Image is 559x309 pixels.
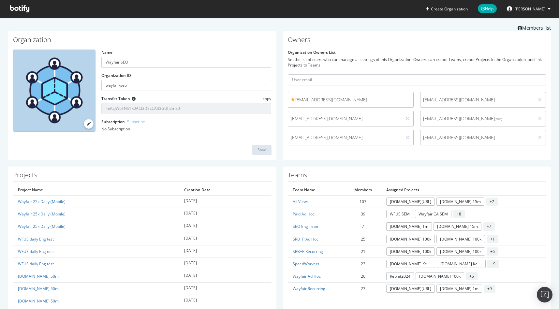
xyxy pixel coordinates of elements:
td: 27 [345,283,381,295]
a: [DOMAIN_NAME] Keyword Pages [386,260,435,268]
span: [EMAIL_ADDRESS][DOMAIN_NAME] [423,134,532,141]
td: 26 [345,270,381,282]
a: Wayfair 25k Daily (Mobile) [18,211,66,217]
button: Save [252,145,272,155]
td: [DATE] [179,208,272,220]
a: All Views [293,199,309,204]
input: User email [288,74,546,85]
td: [DATE] [179,283,272,295]
span: + 5 [466,272,478,280]
span: + 6 [487,247,498,256]
a: SEO Eng Team [293,224,319,229]
a: [DOMAIN_NAME] 50m [18,286,59,291]
input: name [101,57,272,68]
a: SRB+P Ad Hoc [293,236,318,242]
button: Create Organization [425,6,468,12]
a: Wayfair Recurring [293,286,325,291]
a: SRB+P Recurring [293,249,323,254]
button: [PERSON_NAME] [502,4,556,14]
td: 21 [345,245,381,257]
h1: Organization [13,36,272,46]
td: 107 [345,195,381,208]
label: Organization ID [101,73,131,78]
a: SpeedWorkers [293,261,319,267]
th: Members [345,185,381,195]
span: [EMAIL_ADDRESS][DOMAIN_NAME] [423,115,532,122]
span: [EMAIL_ADDRESS][DOMAIN_NAME] [291,115,399,122]
th: Project Name [13,185,179,195]
a: [DOMAIN_NAME] 15m [436,198,484,206]
label: Subscription [101,119,145,125]
a: [DOMAIN_NAME] 15m [434,222,481,230]
td: 25 [345,233,381,245]
span: + 8 [453,210,465,218]
td: [DATE] [179,233,272,245]
a: Wayfair 25k Daily (Mobile) [18,199,66,204]
a: [DOMAIN_NAME] Keyword Pages [437,260,486,268]
a: Wayfair 25k Daily (Mobile) [18,224,66,229]
a: [DOMAIN_NAME] 100k [386,247,435,256]
a: WFUS SEM [386,210,413,218]
a: [DOMAIN_NAME][URL] [386,285,435,293]
span: + 7 [483,222,495,230]
label: Organization Owners List [288,50,336,55]
span: [EMAIL_ADDRESS][DOMAIN_NAME] [291,96,411,103]
a: - Subscribe [125,119,145,125]
a: [DOMAIN_NAME][URL] [386,198,435,206]
td: 23 [345,257,381,270]
a: Wayfair Ad Hoc [293,273,321,279]
a: [DOMAIN_NAME] 100k [386,235,435,243]
span: + 9 [487,260,499,268]
th: Assigned Projects [381,185,546,195]
a: Replat2024 [386,272,414,280]
td: [DATE] [179,245,272,257]
td: 39 [345,208,381,220]
td: 7 [345,220,381,233]
label: Name [101,50,112,55]
div: Save [257,147,266,153]
span: Help [478,4,497,13]
a: [DOMAIN_NAME] 100k [436,235,485,243]
td: [DATE] [179,257,272,270]
span: Stefan Pioso [515,6,545,12]
a: [DOMAIN_NAME] 100k [436,247,485,256]
a: [DOMAIN_NAME] 1m [436,285,482,293]
span: + 9 [484,285,495,293]
a: Paid Ad Hoc [293,211,315,217]
th: Team Name [288,185,345,195]
div: Open Intercom Messenger [537,287,552,302]
span: [EMAIL_ADDRESS][DOMAIN_NAME] [423,96,532,103]
h1: Projects [13,171,272,182]
td: [DATE] [179,270,272,282]
th: Creation Date [179,185,272,195]
a: [DOMAIN_NAME] 100k [416,272,464,280]
a: WFUS daily Eng test [18,261,54,267]
a: WFUS daily Eng test [18,236,54,242]
a: [DOMAIN_NAME] 1m [386,222,432,230]
a: [DOMAIN_NAME] 50m [18,298,59,304]
div: Set the list of users who can manage all settings of this Organization. Owners can create Teams, ... [288,57,546,68]
a: Wayfair CA SEM [415,210,451,218]
h1: Owners [288,36,546,46]
label: Transfer Token [101,96,130,101]
span: [EMAIL_ADDRESS][DOMAIN_NAME] [291,134,399,141]
span: copy [263,96,271,101]
td: [DATE] [179,195,272,208]
h1: Teams [288,171,546,182]
a: [DOMAIN_NAME] 50m [18,273,59,279]
input: Organization ID [101,80,272,91]
small: (me) [495,116,502,121]
a: WFUS daily Eng test [18,249,54,254]
span: + 7 [486,198,498,206]
td: [DATE] [179,220,272,233]
a: Members list [518,23,551,31]
td: [DATE] [179,295,272,307]
span: + 1 [487,235,498,243]
div: No Subscription [101,126,272,132]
